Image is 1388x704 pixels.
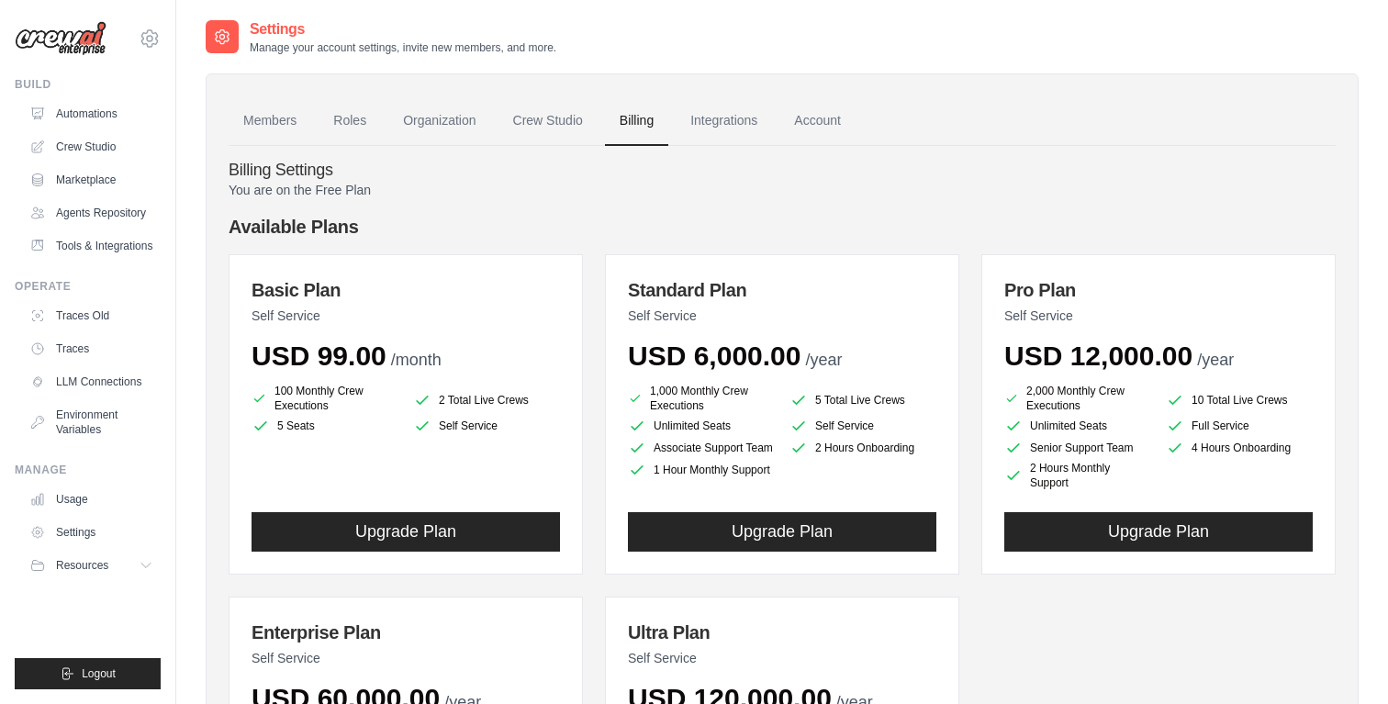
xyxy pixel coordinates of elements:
[22,485,161,514] a: Usage
[319,96,381,146] a: Roles
[252,341,386,371] span: USD 99.00
[498,96,598,146] a: Crew Studio
[22,99,161,129] a: Automations
[252,307,560,325] p: Self Service
[229,181,1336,199] p: You are on the Free Plan
[628,512,936,552] button: Upgrade Plan
[789,417,936,435] li: Self Service
[1166,439,1313,457] li: 4 Hours Onboarding
[789,439,936,457] li: 2 Hours Onboarding
[1004,341,1192,371] span: USD 12,000.00
[605,96,668,146] a: Billing
[229,96,311,146] a: Members
[229,161,1336,181] h4: Billing Settings
[628,307,936,325] p: Self Service
[1004,307,1313,325] p: Self Service
[82,666,116,681] span: Logout
[252,649,560,667] p: Self Service
[1004,384,1151,413] li: 2,000 Monthly Crew Executions
[1197,351,1234,369] span: /year
[22,231,161,261] a: Tools & Integrations
[22,367,161,397] a: LLM Connections
[15,77,161,92] div: Build
[789,387,936,413] li: 5 Total Live Crews
[22,198,161,228] a: Agents Repository
[676,96,772,146] a: Integrations
[250,18,556,40] h2: Settings
[628,620,936,645] h3: Ultra Plan
[1004,461,1151,490] li: 2 Hours Monthly Support
[22,165,161,195] a: Marketplace
[628,649,936,667] p: Self Service
[1166,417,1313,435] li: Full Service
[15,279,161,294] div: Operate
[252,620,560,645] h3: Enterprise Plan
[628,461,775,479] li: 1 Hour Monthly Support
[22,132,161,162] a: Crew Studio
[252,417,398,435] li: 5 Seats
[628,341,800,371] span: USD 6,000.00
[391,351,442,369] span: /month
[22,518,161,547] a: Settings
[628,277,936,303] h3: Standard Plan
[1166,387,1313,413] li: 10 Total Live Crews
[15,21,106,56] img: Logo
[779,96,856,146] a: Account
[805,351,842,369] span: /year
[628,417,775,435] li: Unlimited Seats
[413,387,560,413] li: 2 Total Live Crews
[22,400,161,444] a: Environment Variables
[22,551,161,580] button: Resources
[1004,439,1151,457] li: Senior Support Team
[252,512,560,552] button: Upgrade Plan
[413,417,560,435] li: Self Service
[22,334,161,363] a: Traces
[56,558,108,573] span: Resources
[252,384,398,413] li: 100 Monthly Crew Executions
[388,96,490,146] a: Organization
[250,40,556,55] p: Manage your account settings, invite new members, and more.
[1004,417,1151,435] li: Unlimited Seats
[628,384,775,413] li: 1,000 Monthly Crew Executions
[15,463,161,477] div: Manage
[1004,277,1313,303] h3: Pro Plan
[252,277,560,303] h3: Basic Plan
[628,439,775,457] li: Associate Support Team
[15,658,161,689] button: Logout
[229,214,1336,240] h4: Available Plans
[22,301,161,330] a: Traces Old
[1004,512,1313,552] button: Upgrade Plan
